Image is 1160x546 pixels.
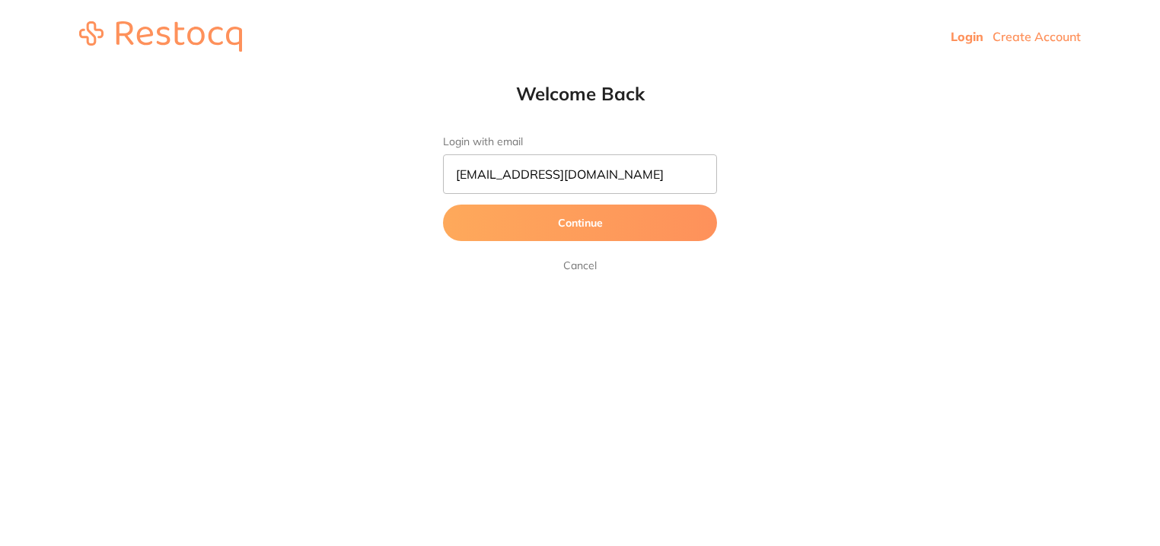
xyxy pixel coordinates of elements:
[79,21,242,52] img: restocq_logo.svg
[413,82,747,105] h1: Welcome Back
[443,205,717,241] button: Continue
[443,135,717,148] label: Login with email
[560,256,600,275] a: Cancel
[993,29,1081,44] a: Create Account
[951,29,983,44] a: Login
